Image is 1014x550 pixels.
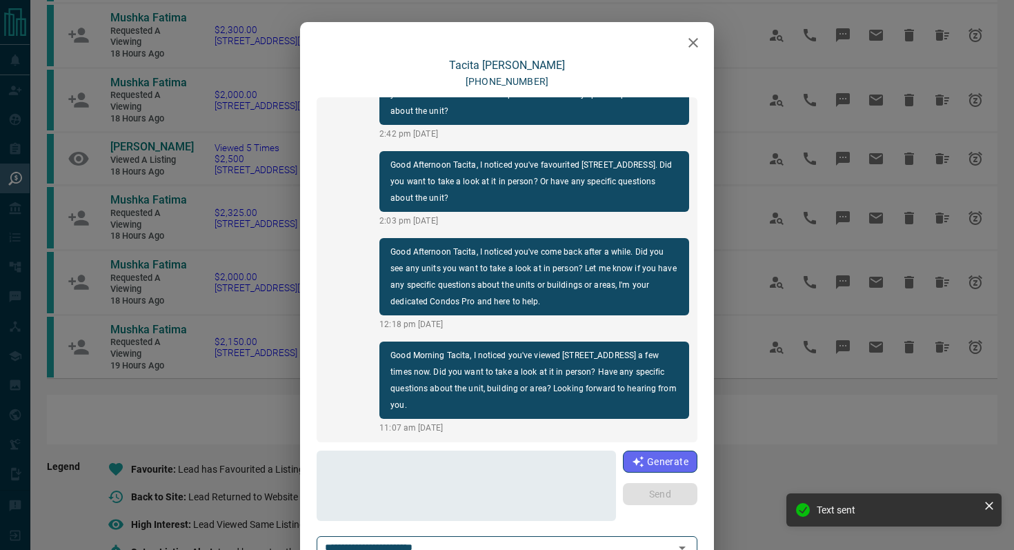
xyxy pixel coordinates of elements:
[390,157,678,206] p: Good Afternoon Tacita, I noticed you've favourited [STREET_ADDRESS]. Did you want to take a look ...
[379,422,689,434] p: 11:07 am [DATE]
[466,75,548,89] p: [PHONE_NUMBER]
[390,347,678,413] p: Good Morning Tacita, I noticed you've viewed [STREET_ADDRESS] a few times now. Did you want to ta...
[379,215,689,227] p: 2:03 pm [DATE]
[449,59,565,72] a: Tacita [PERSON_NAME]
[379,128,689,140] p: 2:42 pm [DATE]
[623,451,697,473] button: Generate
[817,504,978,515] div: Text sent
[379,318,689,331] p: 12:18 pm [DATE]
[390,244,678,310] p: Good Afternoon Tacita, I noticed you've come back after a while. Did you see any units you want t...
